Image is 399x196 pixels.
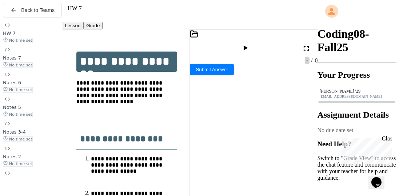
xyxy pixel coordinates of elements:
span: Back to Teams [21,7,55,13]
div: [EMAIL_ADDRESS][DOMAIN_NAME] [320,94,394,98]
span: Notes 6 [3,80,21,85]
span: 0 [314,57,318,64]
button: Submit Answer [190,64,234,75]
iframe: chat widget [339,135,392,166]
span: - [305,57,310,64]
h3: Need Help? [318,140,396,148]
span: No time set [3,62,33,68]
button: Lesson [62,22,83,29]
div: My Account [318,3,396,20]
span: / [311,57,312,64]
span: No time set [3,112,33,117]
p: Switch to "Grade View" to access the chat feature and communicate with your teacher for help and ... [318,155,396,181]
div: No due date set [318,127,396,134]
h1: Coding08-Fall25 [318,27,396,54]
button: Grade [83,22,103,29]
div: Chat with us now!Close [3,3,50,46]
span: Notes 2 [3,154,21,159]
span: No time set [3,136,33,142]
div: [PERSON_NAME] '29 [320,89,394,94]
span: No time set [3,161,33,167]
span: No time set [3,38,33,43]
span: HW 7 [3,30,16,36]
span: Submit Answer [196,67,228,72]
span: Notes 5 [3,105,21,110]
span: Notes 7 [3,55,21,61]
button: Back to Teams [3,3,62,17]
h2: Your Progress [318,70,396,80]
span: No time set [3,87,33,93]
span: HW 7 [68,5,81,11]
iframe: chat widget [368,167,392,189]
h2: Assignment Details [318,110,396,120]
span: Notes 3-4 [3,129,26,135]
